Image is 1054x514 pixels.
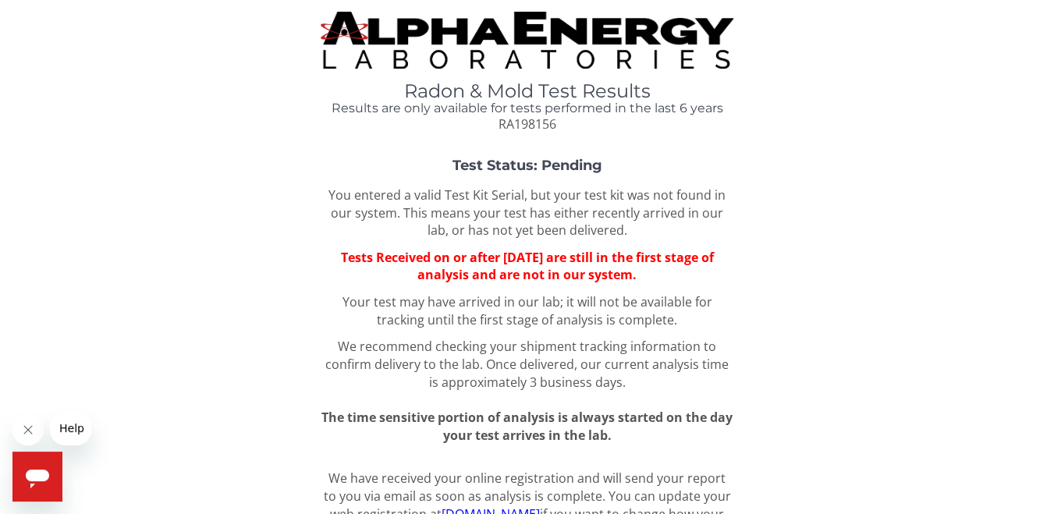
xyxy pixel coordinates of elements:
[321,12,733,69] img: TightCrop.jpg
[321,293,733,329] p: Your test may have arrived in our lab; it will not be available for tracking until the first stag...
[340,249,713,284] span: Tests Received on or after [DATE] are still in the first stage of analysis and are not in our sys...
[321,186,733,240] p: You entered a valid Test Kit Serial, but your test kit was not found in our system. This means yo...
[321,81,733,101] h1: Radon & Mold Test Results
[325,338,716,373] span: We recommend checking your shipment tracking information to confirm delivery to the lab.
[12,414,44,445] iframe: Close message
[321,409,733,444] span: The time sensitive portion of analysis is always started on the day your test arrives in the lab.
[12,452,62,502] iframe: Button to launch messaging window
[428,356,729,391] span: Once delivered, our current analysis time is approximately 3 business days.
[452,157,602,174] strong: Test Status: Pending
[498,115,555,133] span: RA198156
[50,411,91,445] iframe: Message from company
[321,101,733,115] h4: Results are only available for tests performed in the last 6 years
